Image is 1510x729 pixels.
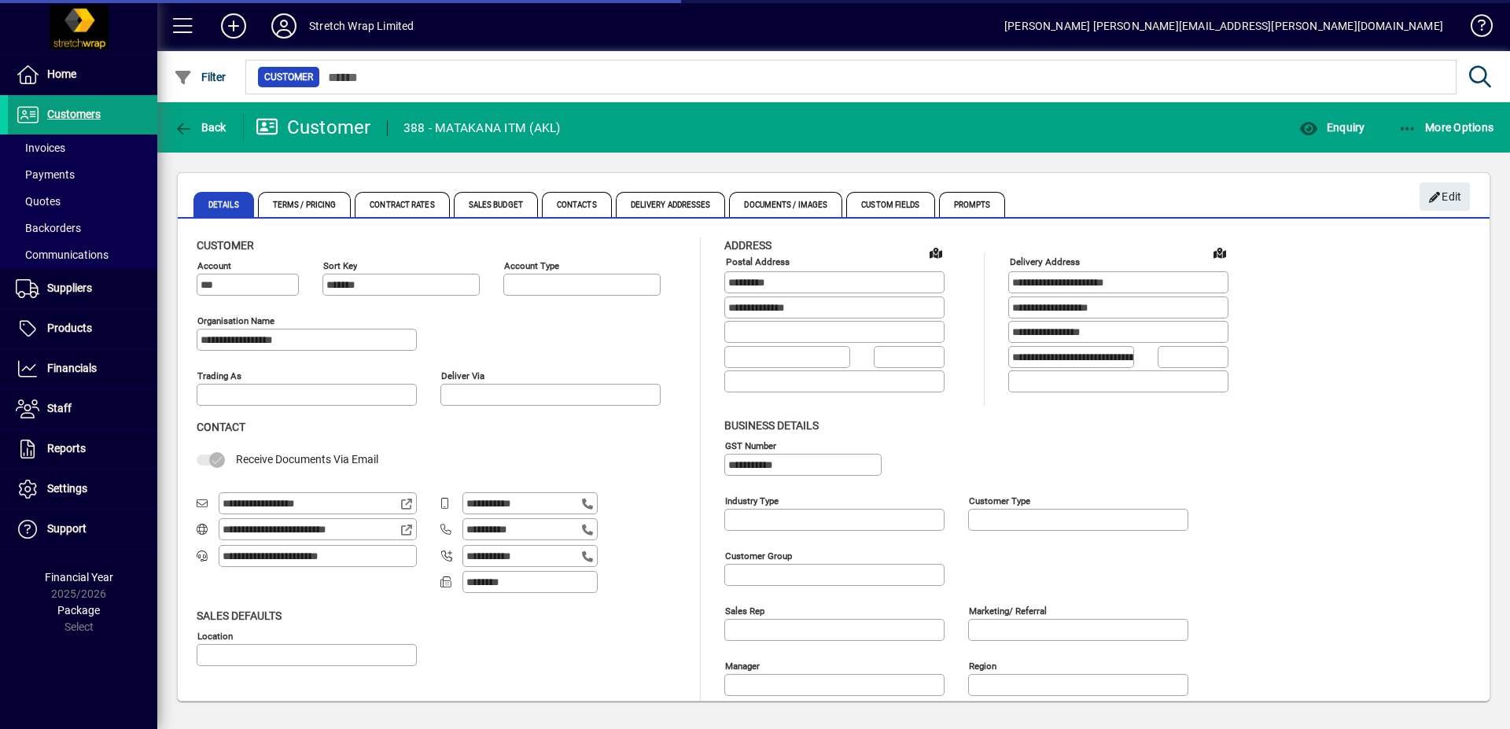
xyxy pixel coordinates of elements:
a: Staff [8,389,157,429]
button: More Options [1394,113,1498,142]
a: Communications [8,241,157,268]
a: View on map [1207,240,1232,265]
a: Home [8,55,157,94]
span: Customer [197,239,254,252]
button: Profile [259,12,309,40]
mat-label: Sort key [323,260,357,271]
span: Payments [16,168,75,181]
button: Edit [1420,182,1470,211]
a: Financials [8,349,157,388]
span: Details [193,192,254,217]
span: Documents / Images [729,192,842,217]
span: Delivery Addresses [616,192,726,217]
span: Reports [47,442,86,455]
span: Receive Documents Via Email [236,453,378,466]
a: Invoices [8,134,157,161]
mat-label: Customer type [969,495,1030,506]
span: Package [57,604,100,617]
span: Customer [264,69,313,85]
a: Support [8,510,157,549]
button: Filter [170,63,230,91]
a: Quotes [8,188,157,215]
span: Sales defaults [197,609,282,622]
span: Business details [724,419,819,432]
span: Communications [16,249,109,261]
button: Back [170,113,230,142]
span: Address [724,239,772,252]
app-page-header-button: Back [157,113,244,142]
span: Quotes [16,195,61,208]
span: Filter [174,71,226,83]
button: Enquiry [1295,113,1368,142]
a: View on map [923,240,948,265]
span: Products [47,322,92,334]
mat-label: Sales rep [725,605,764,616]
a: Suppliers [8,269,157,308]
span: More Options [1398,121,1494,134]
mat-label: Account Type [504,260,559,271]
mat-label: GST Number [725,440,776,451]
span: Custom Fields [846,192,934,217]
button: Add [208,12,259,40]
span: Contacts [542,192,612,217]
div: Customer [256,115,371,140]
span: Suppliers [47,282,92,294]
span: Contact [197,421,245,433]
mat-label: Industry type [725,495,779,506]
span: Financials [47,362,97,374]
a: Products [8,309,157,348]
span: Support [47,522,87,535]
span: Terms / Pricing [258,192,352,217]
mat-label: Region [969,660,996,671]
div: [PERSON_NAME] [PERSON_NAME][EMAIL_ADDRESS][PERSON_NAME][DOMAIN_NAME] [1004,13,1443,39]
span: Settings [47,482,87,495]
div: Stretch Wrap Limited [309,13,414,39]
mat-label: Manager [725,660,760,671]
span: Staff [47,402,72,414]
span: Enquiry [1299,121,1365,134]
span: Customers [47,108,101,120]
mat-label: Organisation name [197,315,274,326]
mat-label: Account [197,260,231,271]
span: Financial Year [45,571,113,584]
mat-label: Deliver via [441,370,484,381]
mat-label: Marketing/ Referral [969,605,1047,616]
span: Invoices [16,142,65,154]
mat-label: Customer group [725,550,792,561]
span: Prompts [939,192,1006,217]
mat-label: Trading as [197,370,241,381]
a: Settings [8,469,157,509]
div: 388 - MATAKANA ITM (AKL) [403,116,561,141]
a: Reports [8,429,157,469]
span: Sales Budget [454,192,538,217]
span: Back [174,121,226,134]
mat-label: Location [197,630,233,641]
a: Knowledge Base [1459,3,1490,54]
span: Edit [1428,184,1462,210]
span: Contract Rates [355,192,449,217]
a: Backorders [8,215,157,241]
span: Home [47,68,76,80]
span: Backorders [16,222,81,234]
a: Payments [8,161,157,188]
